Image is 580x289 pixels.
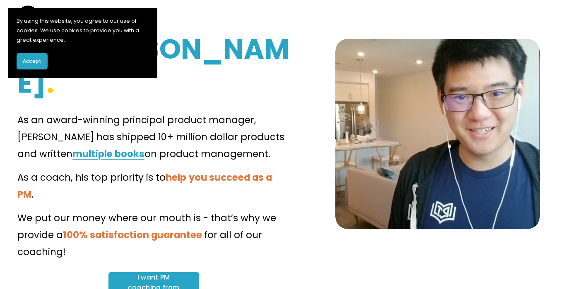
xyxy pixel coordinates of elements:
[31,188,34,201] span: .
[46,64,54,102] strong: .
[17,113,287,160] span: As an award-winning principal product manager, [PERSON_NAME] has shipped 10+ million dollar produ...
[17,169,290,203] p: As a coach, his top priority is to
[63,228,202,241] strong: 100% satisfaction guarantee
[23,57,41,65] span: Accept
[17,112,290,162] p: on product management.
[17,17,149,45] p: By using this website, you agree to our use of cookies. We use cookies to provide you with a grea...
[8,8,157,78] section: Cookie banner
[166,171,186,184] strong: help
[17,53,48,69] button: Accept
[17,228,265,258] span: for all of our coaching!
[17,211,279,241] span: We put our money where our mouth is - that’s why we provide a
[72,147,144,160] a: multiple books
